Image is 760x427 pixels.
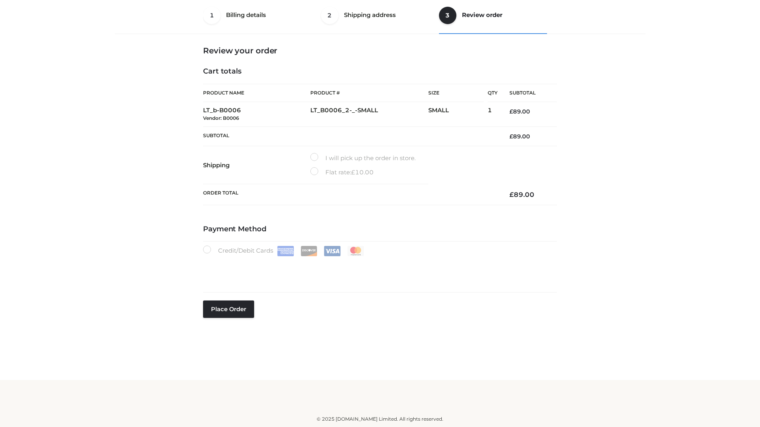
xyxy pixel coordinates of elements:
th: Subtotal [498,84,557,102]
small: Vendor: B0006 [203,115,239,121]
img: Visa [324,246,341,256]
td: LT_B0006_2-_-SMALL [310,102,428,127]
th: Subtotal [203,127,498,146]
iframe: Secure payment input frame [201,255,555,283]
th: Size [428,84,484,102]
bdi: 89.00 [509,133,530,140]
h4: Cart totals [203,67,557,76]
label: Credit/Debit Cards [203,246,365,256]
bdi: 89.00 [509,191,534,198]
td: LT_b-B0006 [203,102,310,127]
td: 1 [488,102,498,127]
td: SMALL [428,102,488,127]
th: Product # [310,84,428,102]
th: Shipping [203,146,310,184]
th: Order Total [203,184,498,205]
span: £ [509,191,514,198]
div: © 2025 [DOMAIN_NAME] Limited. All rights reserved. [118,415,642,423]
img: Discover [300,246,317,256]
label: Flat rate: [310,167,374,178]
span: £ [351,168,355,176]
th: Qty [488,84,498,102]
button: Place order [203,300,254,318]
span: £ [509,108,513,115]
bdi: 10.00 [351,168,374,176]
th: Product Name [203,84,310,102]
h3: Review your order [203,46,557,55]
bdi: 89.00 [509,108,530,115]
label: I will pick up the order in store. [310,153,416,163]
h4: Payment Method [203,225,557,234]
img: Mastercard [347,246,364,256]
span: £ [509,133,513,140]
img: Amex [277,246,294,256]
